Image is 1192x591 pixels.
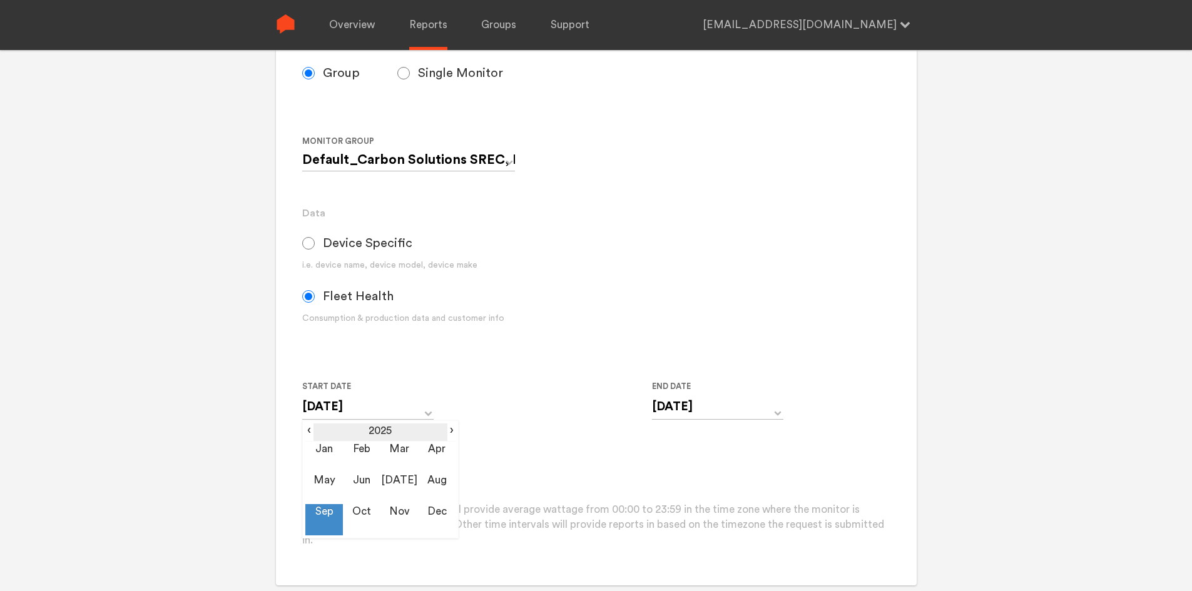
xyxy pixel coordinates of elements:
[302,134,519,149] label: Monitor Group
[302,312,837,325] div: Consumption & production data and customer info
[302,379,424,394] label: Start Date
[380,473,418,504] td: [DATE]
[305,504,343,535] td: Sep
[305,442,343,473] td: Jan
[323,289,394,304] span: Fleet Health
[380,442,418,473] td: Mar
[302,67,315,79] input: Group
[302,259,837,272] div: i.e. device name, device model, device make
[313,423,447,441] th: 2025
[418,473,456,504] td: Aug
[380,504,418,535] td: Nov
[343,442,380,473] td: Feb
[652,379,773,394] label: End Date
[418,504,456,535] td: Dec
[418,442,456,473] td: Apr
[276,14,295,34] img: Sense Logo
[305,473,343,504] td: May
[397,67,410,79] input: Single Monitor
[323,236,412,251] span: Device Specific
[302,237,315,250] input: Device Specific
[302,502,890,548] p: Please note that daily reports will provide average wattage from 00:00 to 23:59 in the time zone ...
[418,66,503,81] span: Single Monitor
[323,66,360,81] span: Group
[447,423,456,438] span: ›
[302,206,890,221] h3: Data
[343,473,380,504] td: Jun
[305,423,313,438] span: ‹
[343,504,380,535] td: Oct
[302,290,315,303] input: Fleet Health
